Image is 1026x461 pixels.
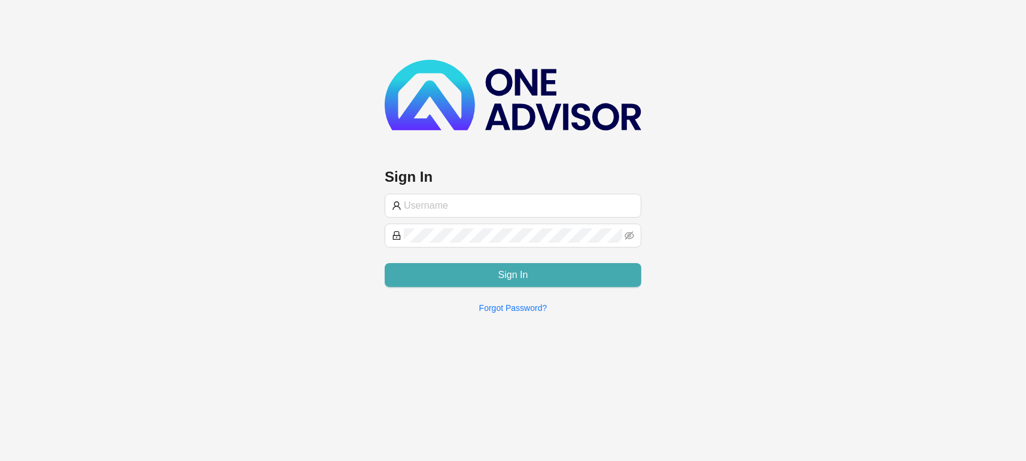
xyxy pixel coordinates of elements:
button: Sign In [385,263,641,287]
span: user [392,201,401,210]
span: lock [392,231,401,240]
span: Sign In [498,268,528,282]
input: Username [404,199,634,213]
a: Forgot Password? [479,303,547,313]
span: eye-invisible [625,231,634,240]
img: b89e593ecd872904241dc73b71df2e41-logo-dark.svg [385,60,641,130]
h3: Sign In [385,167,641,187]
